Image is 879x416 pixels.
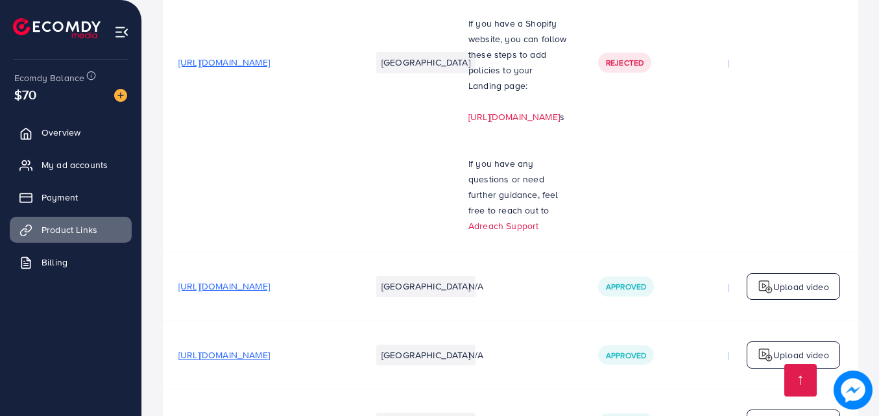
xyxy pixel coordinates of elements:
[728,279,819,295] p: [URL][DOMAIN_NAME]
[376,345,476,365] li: [GEOGRAPHIC_DATA]
[376,52,476,73] li: [GEOGRAPHIC_DATA]
[468,17,567,92] span: If you have a Shopify website, you can follow these steps to add policies to your Landing page:
[42,256,67,269] span: Billing
[10,152,132,178] a: My ad accounts
[376,276,476,297] li: [GEOGRAPHIC_DATA]
[114,25,129,40] img: menu
[468,157,559,217] span: If you have any questions or need further guidance, feel free to reach out to
[178,280,270,293] span: [URL][DOMAIN_NAME]
[178,56,270,69] span: [URL][DOMAIN_NAME]
[560,110,564,123] span: s
[13,18,101,38] img: logo
[468,349,483,361] span: N/A
[468,219,538,232] a: Adreach Support
[606,281,646,292] span: Approved
[773,279,829,295] p: Upload video
[834,371,873,410] img: image
[10,217,132,243] a: Product Links
[468,110,560,123] a: [URL][DOMAIN_NAME]
[10,184,132,210] a: Payment
[728,347,819,363] p: [URL][DOMAIN_NAME]
[178,349,270,361] span: [URL][DOMAIN_NAME]
[606,57,644,68] span: Rejected
[10,249,132,275] a: Billing
[114,89,127,102] img: image
[42,223,97,236] span: Product Links
[42,126,80,139] span: Overview
[728,55,819,70] p: [URL][DOMAIN_NAME]
[773,347,829,363] p: Upload video
[606,350,646,361] span: Approved
[42,158,108,171] span: My ad accounts
[14,85,36,104] span: $70
[758,279,773,295] img: logo
[14,71,84,84] span: Ecomdy Balance
[468,280,483,293] span: N/A
[758,347,773,363] img: logo
[42,191,78,204] span: Payment
[10,119,132,145] a: Overview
